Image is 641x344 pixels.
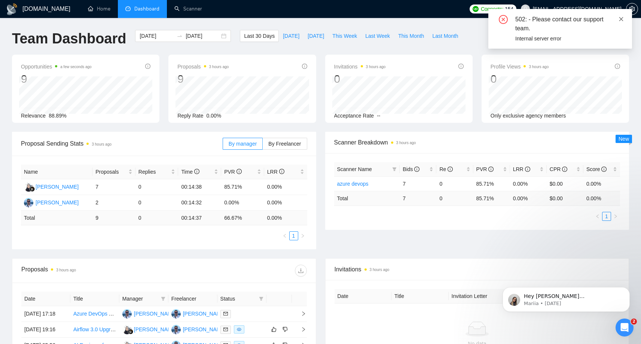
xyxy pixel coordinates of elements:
button: This Week [328,30,361,42]
img: PT [24,198,33,207]
span: Scanner Name [337,166,372,172]
span: right [300,234,305,238]
td: 7 [400,191,436,206]
span: [DATE] [308,32,324,40]
span: Dashboard [134,6,159,12]
td: [DATE] 19:16 [21,322,70,338]
span: Scanner Breakdown [334,138,620,147]
li: 1 [289,231,298,240]
th: Date [335,289,392,304]
span: info-circle [525,167,530,172]
button: like [269,325,278,334]
span: By Freelancer [268,141,301,147]
span: -- [377,113,380,119]
a: 1 [602,212,611,220]
a: PT[PERSON_NAME] [171,326,226,332]
img: gigradar-bm.png [30,186,35,192]
span: close-circle [499,15,508,24]
div: [PERSON_NAME] [183,325,226,334]
img: logo [6,3,18,15]
iframe: Intercom live chat [616,319,634,337]
time: 3 hours ago [370,268,390,272]
th: Replies [135,165,178,179]
td: Azure DevOps & Network Security Architecture Expert Needed [70,306,119,322]
span: New [619,136,629,142]
div: 9 [177,72,229,86]
span: Reply Rate [177,113,203,119]
a: PT[PERSON_NAME] [171,310,226,316]
span: info-circle [458,64,464,69]
button: right [611,212,620,221]
td: $0.00 [547,176,583,191]
td: 0.00% [510,176,547,191]
button: Last Week [361,30,394,42]
a: Y[PERSON_NAME] [24,183,79,189]
div: Proposals [21,265,164,277]
span: Last 30 Days [244,32,275,40]
div: 9 [21,72,92,86]
th: Invitation Letter [449,289,506,304]
span: 2 [631,319,637,325]
img: PT [171,309,181,319]
div: [PERSON_NAME] [36,183,79,191]
img: Y [122,325,132,334]
span: info-circle [601,167,607,172]
td: 0.00 % [264,211,307,225]
span: user [523,6,528,12]
time: 3 hours ago [529,65,549,69]
button: dislike [281,325,290,334]
a: Airflow 3.0 Upgrade Issues on Kubernetes [73,326,171,332]
span: Last Week [365,32,390,40]
button: left [280,231,289,240]
span: Last Month [432,32,458,40]
a: 1 [290,232,298,240]
span: Opportunities [21,62,92,71]
span: Score [586,166,607,172]
a: azure devops [337,181,369,187]
td: 0 [135,179,178,195]
span: info-circle [194,169,199,174]
span: info-circle [615,64,620,69]
span: 88.89% [49,113,66,119]
span: filter [257,293,265,304]
span: filter [159,293,167,304]
span: info-circle [562,167,567,172]
span: swap-right [177,33,183,39]
span: close [619,16,624,22]
span: filter [161,296,165,301]
span: info-circle [302,64,307,69]
a: searchScanner [174,6,202,12]
span: Only exclusive agency members [491,113,566,119]
span: Manager [122,295,158,303]
span: filter [392,167,397,171]
span: 0.00% [207,113,222,119]
span: mail [223,311,228,316]
td: 0.00% [583,176,620,191]
td: Total [334,191,400,206]
li: Previous Page [280,231,289,240]
th: Proposals [92,165,135,179]
img: PT [122,309,132,319]
span: info-circle [414,167,419,172]
th: Name [21,165,92,179]
button: Last 30 Days [240,30,279,42]
span: right [613,214,618,219]
iframe: Intercom notifications message [491,271,641,324]
span: left [283,234,287,238]
td: 85.71% [473,176,510,191]
span: LRR [267,169,284,175]
li: Previous Page [593,212,602,221]
span: Replies [138,168,170,176]
span: LRR [513,166,530,172]
time: 3 hours ago [209,65,229,69]
li: Next Page [611,212,620,221]
a: PT[PERSON_NAME] [24,199,79,205]
a: Y[PERSON_NAME] [122,326,177,332]
td: 0.00% [264,179,307,195]
td: 00:14:32 [178,195,221,211]
h1: Team Dashboard [12,30,126,48]
td: 9 [92,211,135,225]
th: Manager [119,292,168,306]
